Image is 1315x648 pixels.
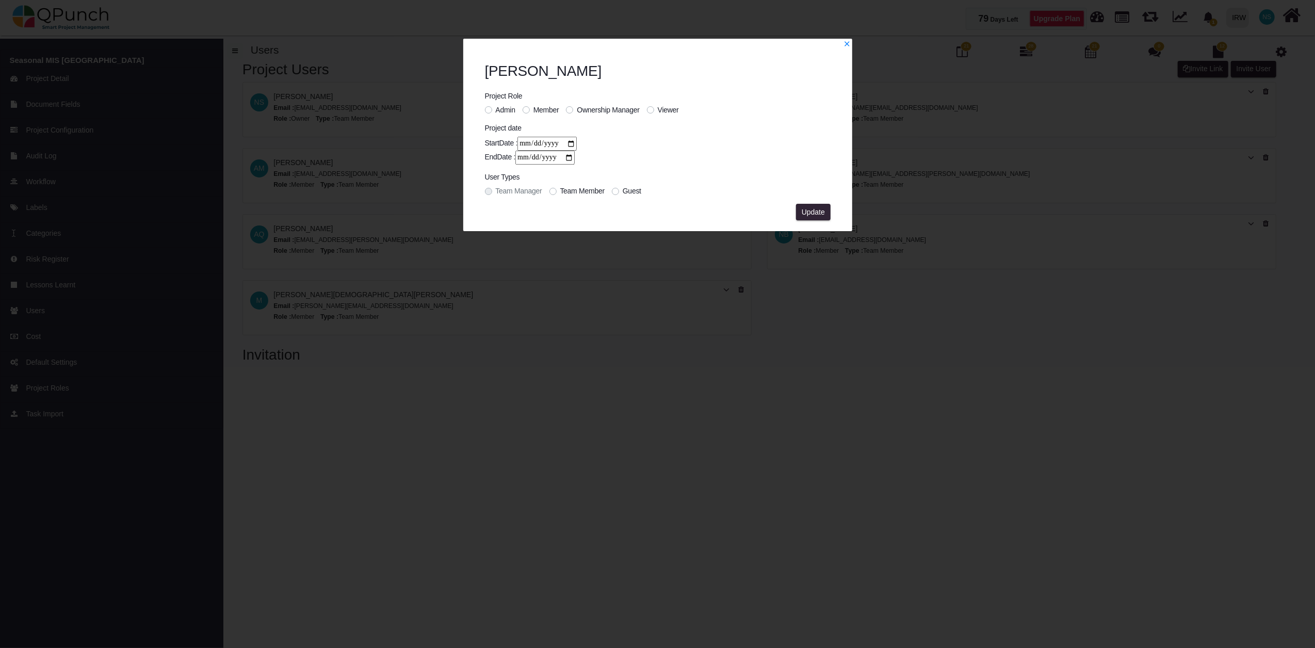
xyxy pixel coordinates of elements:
span: Member [533,106,559,114]
svg: x [843,40,851,47]
span: Team Member [560,187,605,195]
h2: [PERSON_NAME] [485,62,831,80]
a: x [843,40,851,48]
span: Team Manager [496,187,542,195]
span: Update [802,208,825,216]
button: Update [796,204,830,220]
legend: Project date [485,123,577,137]
legend: User Types [485,172,648,186]
span: Ownership Manager [577,106,639,114]
legend: Project Role [485,91,686,105]
span: Admin [496,106,515,114]
span: Viewer [658,106,679,114]
span: Guest [623,187,641,195]
div: StartDate : EndDate : [485,137,577,165]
